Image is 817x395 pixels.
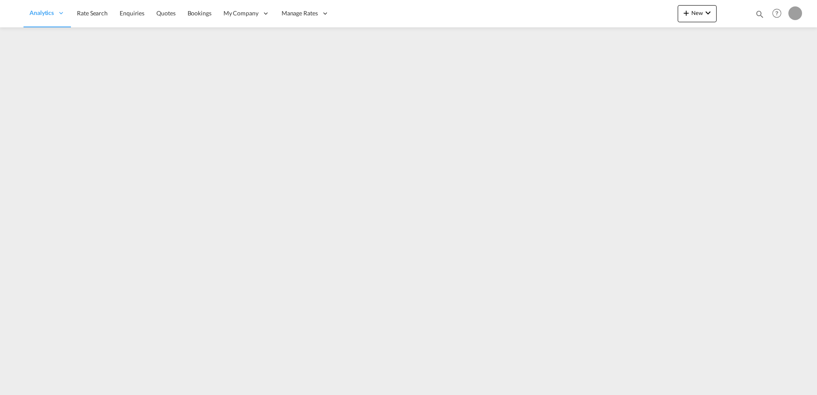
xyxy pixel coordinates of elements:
div: Help [770,6,788,21]
div: icon-magnify [755,9,764,22]
button: icon-plus 400-fgNewicon-chevron-down [678,5,717,22]
md-icon: icon-chevron-down [703,8,713,18]
span: Help [770,6,784,21]
span: Rate Search [77,9,108,17]
span: Bookings [188,9,212,17]
span: Enquiries [120,9,144,17]
span: Manage Rates [282,9,318,18]
span: New [681,9,713,16]
span: Quotes [156,9,175,17]
span: My Company [223,9,259,18]
md-icon: icon-magnify [755,9,764,19]
md-icon: icon-plus 400-fg [681,8,691,18]
span: Analytics [29,9,54,17]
